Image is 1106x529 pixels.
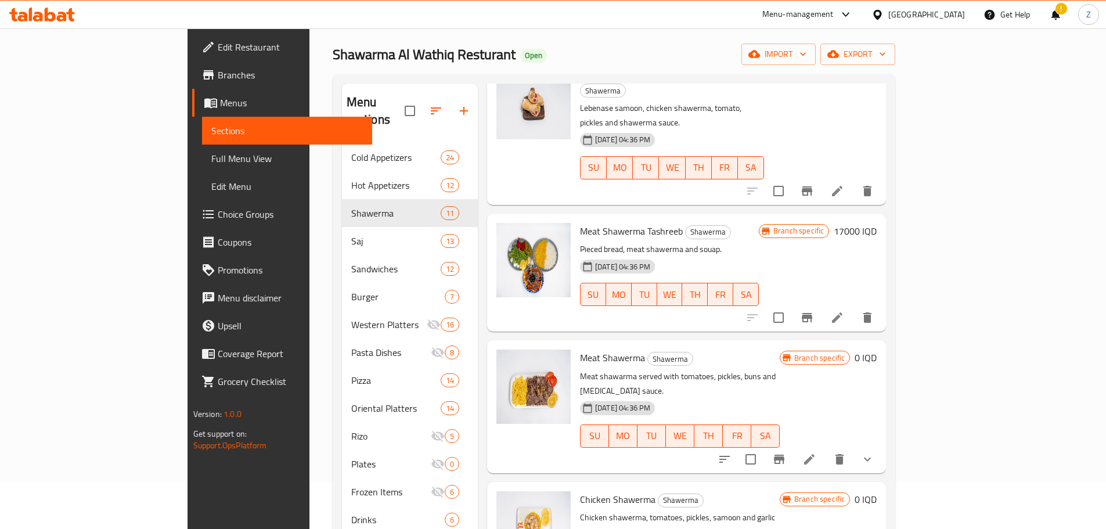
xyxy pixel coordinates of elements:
div: Rizo [351,429,431,443]
a: Coupons [192,228,372,256]
span: Shawarma Al Wathiq Resturant [333,41,516,67]
span: TU [642,427,661,444]
button: Branch-specific-item [793,304,821,332]
div: items [445,290,459,304]
div: items [441,150,459,164]
div: items [441,401,459,415]
span: 8 [445,347,459,358]
svg: Inactive section [431,485,445,499]
button: WE [657,283,683,306]
span: MO [614,427,633,444]
div: items [441,373,459,387]
img: Meat Shawerma [496,350,571,424]
svg: Inactive section [427,318,441,332]
a: Promotions [192,256,372,284]
span: Burger [351,290,445,304]
button: FR [712,156,738,179]
button: export [820,44,895,65]
button: SA [738,156,764,179]
span: Upsell [218,319,363,333]
button: TU [632,283,657,306]
div: items [441,206,459,220]
span: WE [664,159,680,176]
a: Grocery Checklist [192,368,372,395]
a: Support.OpsPlatform [193,438,267,453]
span: import [751,47,806,62]
div: Shawerma11 [342,199,478,227]
a: Edit Menu [202,172,372,200]
span: Meat Shawerma Tashreeb [580,222,683,240]
span: Plates [351,457,431,471]
span: 7 [445,292,459,303]
span: Select to update [766,305,791,330]
svg: Show Choices [860,452,874,466]
span: Saj [351,234,441,248]
span: Frozen Items [351,485,431,499]
a: Full Menu View [202,145,372,172]
span: 12 [441,264,459,275]
span: MO [611,159,628,176]
span: TH [699,427,718,444]
span: TU [637,159,654,176]
div: items [445,485,459,499]
span: Edit Restaurant [218,40,363,54]
button: TH [686,156,712,179]
div: Pizza [351,373,441,387]
div: Cold Appetizers24 [342,143,478,171]
h2: Menu sections [347,93,405,128]
div: Menu-management [762,8,834,21]
div: [GEOGRAPHIC_DATA] [888,8,965,21]
span: Cold Appetizers [351,150,441,164]
a: Edit Restaurant [192,33,372,61]
div: Hot Appetizers12 [342,171,478,199]
span: Western Platters [351,318,427,332]
img: Lebenase Bread Chicken Shawerma Sandwich [496,65,571,139]
button: SU [580,283,606,306]
span: 1.0.0 [224,406,242,422]
img: Meat Shawerma Tashreeb [496,223,571,297]
span: MO [611,286,627,303]
button: MO [607,156,633,179]
button: WE [659,156,685,179]
a: Choice Groups [192,200,372,228]
span: Branch specific [790,352,849,364]
div: items [445,346,459,359]
span: 11 [441,208,459,219]
div: Saj13 [342,227,478,255]
span: FR [727,427,747,444]
span: Z [1086,8,1091,21]
a: Menus [192,89,372,117]
span: Oriental Platters [351,401,441,415]
span: 13 [441,236,459,247]
p: Meat shawarma served with tomatoes, pickles, buns and [MEDICAL_DATA] sauce. [580,369,780,398]
span: Open [520,51,547,60]
span: Version: [193,406,222,422]
span: Edit Menu [211,179,363,193]
div: items [441,234,459,248]
span: Coverage Report [218,347,363,361]
span: Hot Appetizers [351,178,441,192]
div: Pizza14 [342,366,478,394]
span: WE [662,286,678,303]
div: Shawerma [658,494,704,508]
button: TU [637,424,666,448]
span: Branches [218,68,363,82]
a: Coverage Report [192,340,372,368]
span: Sort sections [422,97,450,125]
span: Shawerma [351,206,441,220]
a: Upsell [192,312,372,340]
span: Promotions [218,263,363,277]
span: Drinks [351,513,445,527]
div: Shawerma [685,225,731,239]
span: [DATE] 04:36 PM [590,134,655,145]
button: TH [694,424,723,448]
a: Branches [192,61,372,89]
div: Shawerma [580,84,626,98]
